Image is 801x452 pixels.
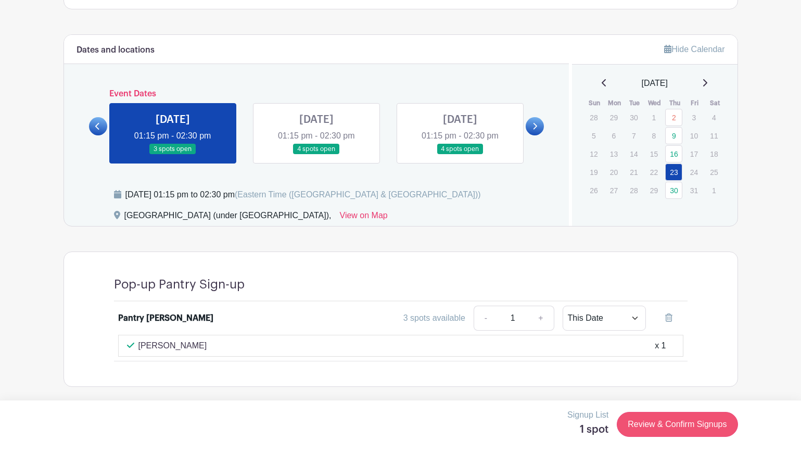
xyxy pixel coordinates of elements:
[585,109,602,125] p: 28
[585,128,602,144] p: 5
[585,164,602,180] p: 19
[625,128,642,144] p: 7
[645,146,663,162] p: 15
[528,306,554,331] a: +
[114,277,245,292] h4: Pop-up Pantry Sign-up
[625,109,642,125] p: 30
[585,146,602,162] p: 12
[685,109,703,125] p: 3
[685,128,703,144] p: 10
[567,423,608,436] h5: 1 spot
[645,128,663,144] p: 8
[625,164,642,180] p: 21
[645,109,663,125] p: 1
[567,409,608,421] p: Signup List
[584,98,605,108] th: Sun
[605,182,622,198] p: 27
[124,209,332,226] div: [GEOGRAPHIC_DATA] (under [GEOGRAPHIC_DATA]),
[235,190,481,199] span: (Eastern Time ([GEOGRAPHIC_DATA] & [GEOGRAPHIC_DATA]))
[645,98,665,108] th: Wed
[705,109,722,125] p: 4
[138,340,207,352] p: [PERSON_NAME]
[625,146,642,162] p: 14
[642,77,668,90] span: [DATE]
[685,164,703,180] p: 24
[625,98,645,108] th: Tue
[665,98,685,108] th: Thu
[605,98,625,108] th: Mon
[685,98,705,108] th: Fri
[605,128,622,144] p: 6
[685,182,703,198] p: 31
[605,109,622,125] p: 29
[125,189,481,201] div: [DATE] 01:15 pm to 02:30 pm
[605,146,622,162] p: 13
[705,164,722,180] p: 25
[340,209,388,226] a: View on Map
[705,146,722,162] p: 18
[625,182,642,198] p: 28
[705,182,722,198] p: 1
[617,412,738,437] a: Review & Confirm Signups
[665,127,682,144] a: 9
[665,145,682,162] a: 16
[664,45,724,54] a: Hide Calendar
[655,340,666,352] div: x 1
[705,128,722,144] p: 11
[403,312,465,324] div: 3 spots available
[705,98,725,108] th: Sat
[107,89,526,99] h6: Event Dates
[118,312,213,324] div: Pantry [PERSON_NAME]
[665,109,682,126] a: 2
[665,182,682,199] a: 30
[685,146,703,162] p: 17
[645,164,663,180] p: 22
[474,306,498,331] a: -
[77,45,155,55] h6: Dates and locations
[605,164,622,180] p: 20
[585,182,602,198] p: 26
[665,164,682,181] a: 23
[645,182,663,198] p: 29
